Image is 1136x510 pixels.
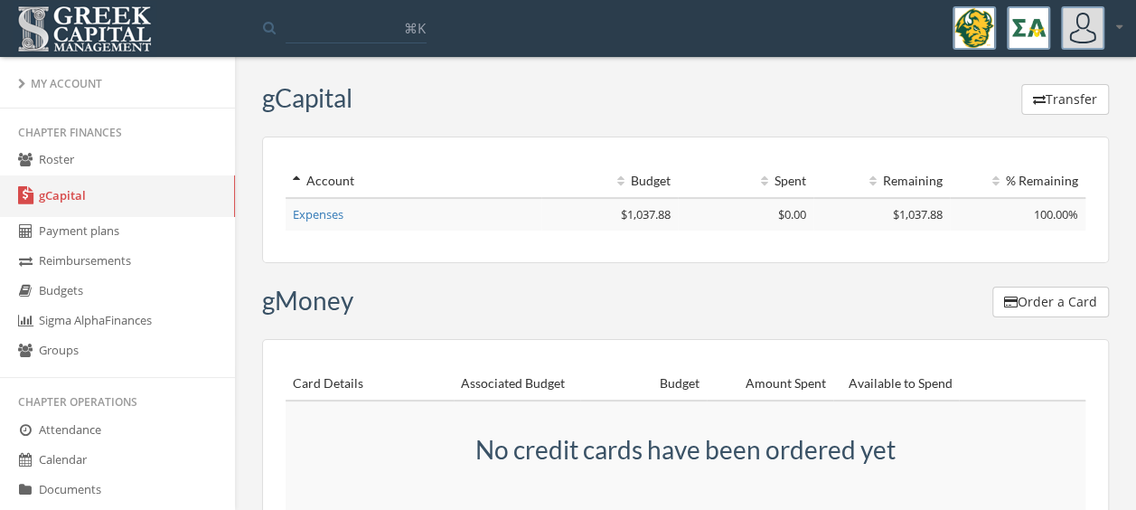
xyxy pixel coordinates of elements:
[404,19,426,37] span: ⌘K
[707,367,833,401] th: Amount Spent
[549,172,670,190] div: Budget
[1034,206,1078,222] span: 100.00%
[286,367,454,401] th: Card Details
[821,172,942,190] div: Remaining
[580,367,707,401] th: Budget
[778,206,806,222] span: $0.00
[428,436,943,464] h3: No credit cards have been ordered yet
[1021,84,1109,115] button: Transfer
[454,367,580,401] th: Associated Budget
[992,287,1109,317] button: Order a Card
[293,206,343,222] a: Expenses
[893,206,943,222] span: $1,037.88
[685,172,806,190] div: Spent
[293,172,534,190] div: Account
[18,76,217,91] div: My Account
[262,287,353,315] h3: gMoney
[262,84,352,112] h3: gCapital
[833,367,960,401] th: Available to Spend
[957,172,1078,190] div: % Remaining
[621,206,671,222] span: $1,037.88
